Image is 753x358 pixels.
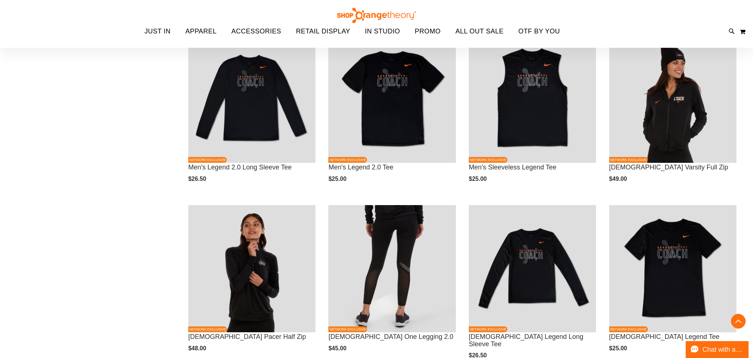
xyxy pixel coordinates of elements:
span: ALL OUT SALE [456,23,504,40]
a: Men's Legend 2.0 Tee [328,164,393,171]
button: Chat with an Expert [686,341,749,358]
button: Back To Top [731,314,746,329]
a: OTF Ladies Coach FA23 Varsity Full Zip - Black primary imageNETWORK EXCLUSIVE [609,36,736,164]
span: ACCESSORIES [231,23,281,40]
span: OTF BY YOU [518,23,560,40]
span: NETWORK EXCLUSIVE [188,157,227,163]
span: $45.00 [328,345,347,351]
a: Men's Sleeveless Legend Tee [469,164,556,171]
img: OTF Ladies Coach FA23 Pacer Half Zip - Black primary image [188,205,315,332]
img: Shop Orangetheory [336,8,417,23]
div: product [325,32,459,201]
div: product [185,32,319,201]
span: $26.50 [188,176,207,182]
a: [DEMOGRAPHIC_DATA] Pacer Half Zip [188,333,306,340]
img: OTF Ladies Coach FA23 Legend LS Tee - Black primary image [469,205,596,332]
a: [DEMOGRAPHIC_DATA] One Legging 2.0 [328,333,453,340]
a: OTF Ladies Coach FA23 Legend SS Tee - Black primary imageNETWORK EXCLUSIVE [609,205,736,333]
span: $25.00 [609,345,628,351]
img: OTF Mens Coach FA23 Legend Sleeveless Tee - Black primary image [469,36,596,163]
span: NETWORK EXCLUSIVE [469,326,507,332]
span: PROMO [415,23,441,40]
span: NETWORK EXCLUSIVE [609,157,648,163]
a: OTF Ladies Coach FA23 One Legging 2.0 - Black primary imageNETWORK EXCLUSIVE [328,205,456,333]
span: $25.00 [469,176,488,182]
span: $48.00 [188,345,207,351]
img: OTF Ladies Coach FA23 Legend SS Tee - Black primary image [609,205,736,332]
span: APPAREL [185,23,217,40]
a: OTF Mens Coach FA23 Legend 2.0 SS Tee - Black primary imageNETWORK EXCLUSIVE [328,36,456,164]
img: OTF Ladies Coach FA23 One Legging 2.0 - Black primary image [328,205,456,332]
span: IN STUDIO [365,23,400,40]
a: OTF Mens Coach FA23 Legend 2.0 LS Tee - Black primary imageNETWORK EXCLUSIVE [188,36,315,164]
a: OTF Ladies Coach FA23 Pacer Half Zip - Black primary imageNETWORK EXCLUSIVE [188,205,315,333]
span: NETWORK EXCLUSIVE [188,326,227,332]
a: [DEMOGRAPHIC_DATA] Legend Tee [609,333,720,340]
span: JUST IN [144,23,171,40]
a: [DEMOGRAPHIC_DATA] Varsity Full Zip [609,164,728,171]
span: Chat with an Expert [703,346,744,353]
span: $25.00 [328,176,347,182]
span: NETWORK EXCLUSIVE [609,326,648,332]
span: $49.00 [609,176,628,182]
span: NETWORK EXCLUSIVE [328,326,367,332]
span: RETAIL DISPLAY [296,23,350,40]
a: Men's Legend 2.0 Long Sleeve Tee [188,164,292,171]
span: NETWORK EXCLUSIVE [328,157,367,163]
a: OTF Mens Coach FA23 Legend Sleeveless Tee - Black primary imageNETWORK EXCLUSIVE [469,36,596,164]
img: OTF Mens Coach FA23 Legend 2.0 LS Tee - Black primary image [188,36,315,163]
img: OTF Ladies Coach FA23 Varsity Full Zip - Black primary image [609,36,736,163]
a: OTF Ladies Coach FA23 Legend LS Tee - Black primary imageNETWORK EXCLUSIVE [469,205,596,333]
div: product [465,32,600,201]
a: [DEMOGRAPHIC_DATA] Legend Long Sleeve Tee [469,333,583,348]
span: NETWORK EXCLUSIVE [469,157,507,163]
img: OTF Mens Coach FA23 Legend 2.0 SS Tee - Black primary image [328,36,456,163]
div: product [606,32,740,201]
